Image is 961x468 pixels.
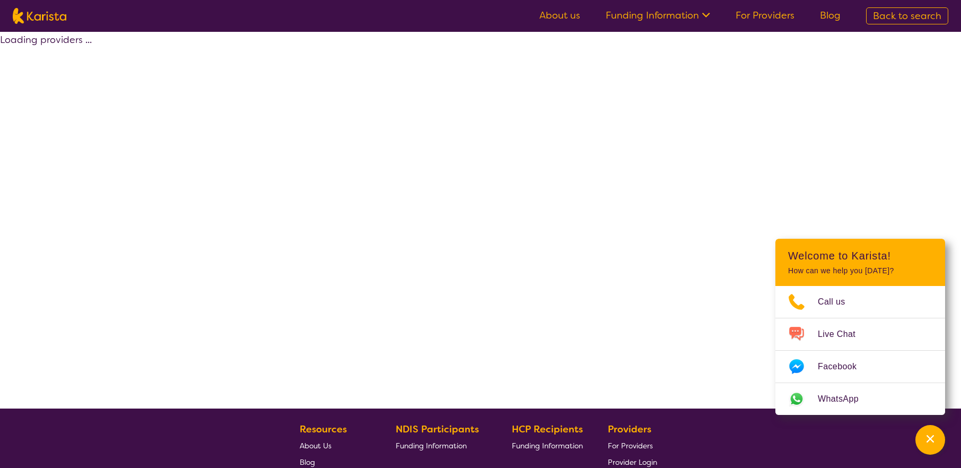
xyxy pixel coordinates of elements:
[396,441,467,450] span: Funding Information
[818,391,871,407] span: WhatsApp
[396,437,487,454] a: Funding Information
[300,437,371,454] a: About Us
[300,423,347,436] b: Resources
[512,423,583,436] b: HCP Recipients
[606,9,710,22] a: Funding Information
[512,441,583,450] span: Funding Information
[775,286,945,415] ul: Choose channel
[873,10,941,22] span: Back to search
[866,7,948,24] a: Back to search
[300,441,331,450] span: About Us
[512,437,583,454] a: Funding Information
[775,239,945,415] div: Channel Menu
[608,457,657,467] span: Provider Login
[608,441,653,450] span: For Providers
[818,326,868,342] span: Live Chat
[775,383,945,415] a: Web link opens in a new tab.
[300,457,315,467] span: Blog
[915,425,945,455] button: Channel Menu
[608,423,651,436] b: Providers
[788,249,932,262] h2: Welcome to Karista!
[13,8,66,24] img: Karista logo
[539,9,580,22] a: About us
[818,294,858,310] span: Call us
[396,423,479,436] b: NDIS Participants
[736,9,794,22] a: For Providers
[608,437,657,454] a: For Providers
[818,359,869,375] span: Facebook
[820,9,841,22] a: Blog
[788,266,932,275] p: How can we help you [DATE]?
